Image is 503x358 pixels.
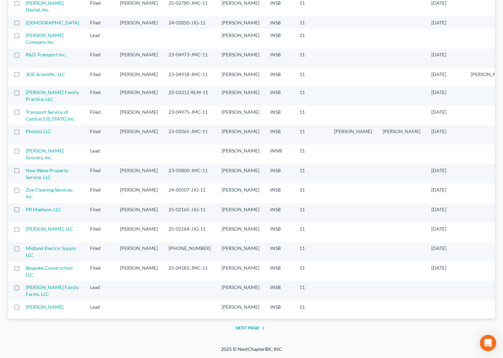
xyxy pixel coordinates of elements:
[216,301,265,313] td: [PERSON_NAME]
[163,16,216,29] td: 24-02850-JJG-11
[163,222,216,242] td: 25-02164-JJG-11
[216,203,265,222] td: [PERSON_NAME]
[294,68,329,86] td: 11
[216,49,265,68] td: [PERSON_NAME]
[85,281,115,301] td: Lead
[26,148,64,160] a: [PERSON_NAME] Grocery, Inc.
[265,106,294,125] td: INSB
[115,262,163,281] td: [PERSON_NAME]
[85,125,115,144] td: Filed
[26,284,79,297] a: [PERSON_NAME] Family Farms, LLC
[426,183,465,203] td: [DATE]
[163,203,216,222] td: 25-02165-JJG-11
[163,183,216,203] td: 24-00507-JJG-11
[58,346,445,358] div: 2025 © NextChapterBK, INC
[85,29,115,48] td: Lead
[163,164,216,183] td: 23-05800-JMC-11
[426,106,465,125] td: [DATE]
[294,125,329,144] td: 11
[216,145,265,164] td: [PERSON_NAME]
[163,49,216,68] td: 23-04973-JMC-11
[216,262,265,281] td: [PERSON_NAME]
[85,203,115,222] td: Filed
[115,164,163,183] td: [PERSON_NAME]
[216,125,265,144] td: [PERSON_NAME]
[115,183,163,203] td: [PERSON_NAME]
[26,20,79,25] a: [DEMOGRAPHIC_DATA]
[26,207,61,212] a: PR Madison, LLC
[115,49,163,68] td: [PERSON_NAME]
[426,164,465,183] td: [DATE]
[265,203,294,222] td: INSB
[26,265,73,278] a: Bespoke Construction LLC
[265,242,294,262] td: INSB
[265,125,294,144] td: INSB
[216,183,265,203] td: [PERSON_NAME]
[294,29,329,48] td: 11
[26,32,64,45] a: [PERSON_NAME] Company Inc.
[265,164,294,183] td: INSB
[294,301,329,313] td: 11
[426,125,465,144] td: [DATE]
[426,262,465,281] td: [DATE]
[115,86,163,105] td: [PERSON_NAME]
[265,16,294,29] td: INSB
[294,16,329,29] td: 11
[85,49,115,68] td: Filed
[26,304,64,310] a: [PERSON_NAME]
[216,106,265,125] td: [PERSON_NAME]
[294,86,329,105] td: 11
[265,68,294,86] td: INSB
[115,125,163,144] td: [PERSON_NAME]
[294,222,329,242] td: 11
[265,222,294,242] td: INSB
[163,262,216,281] td: 25-04181-JMC-11
[85,68,115,86] td: Filed
[294,242,329,262] td: 11
[115,106,163,125] td: [PERSON_NAME]
[265,301,294,313] td: INSB
[480,335,496,351] div: Open Intercom Messenger
[85,164,115,183] td: Filed
[294,145,329,164] td: 11
[265,145,294,164] td: INNB
[85,86,115,105] td: Filed
[329,125,377,144] td: [PERSON_NAME]
[115,68,163,86] td: [PERSON_NAME]
[294,203,329,222] td: 11
[163,106,216,125] td: 23-04975-JMC-11
[216,16,265,29] td: [PERSON_NAME]
[26,71,65,77] a: 3OE Scientific, LLC
[26,167,68,180] a: New Wave Property Service, LLC
[294,164,329,183] td: 11
[26,109,75,122] a: Transport Service of Central [US_STATE] Inc.
[115,203,163,222] td: [PERSON_NAME]
[85,183,115,203] td: Filed
[426,242,465,262] td: [DATE]
[294,183,329,203] td: 11
[216,242,265,262] td: [PERSON_NAME]
[265,281,294,301] td: INSB
[115,16,163,29] td: [PERSON_NAME]
[163,86,216,105] td: 22-03312-RLM-11
[216,29,265,48] td: [PERSON_NAME]
[85,106,115,125] td: Filed
[26,52,66,57] a: R&D Transport Inc.
[85,242,115,262] td: Filed
[426,68,465,86] td: [DATE]
[26,89,79,102] a: [PERSON_NAME] Family Practice, LLC
[85,145,115,164] td: Lead
[265,262,294,281] td: INSB
[265,29,294,48] td: INSB
[265,86,294,105] td: INSB
[236,324,267,332] button: Next Page
[26,187,73,199] a: Zoe Cleaning Services, Inc.
[26,128,51,134] a: Photizo LLC
[216,86,265,105] td: [PERSON_NAME]
[163,242,216,262] td: [PHONE_NUMBER]
[85,301,115,313] td: Lead
[163,125,216,144] td: 23-02065-JMC-11
[294,281,329,301] td: 11
[294,262,329,281] td: 11
[294,106,329,125] td: 11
